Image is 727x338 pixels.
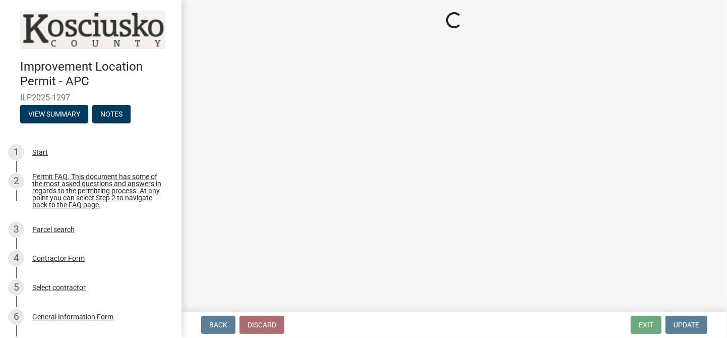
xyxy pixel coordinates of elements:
[32,149,48,156] div: Start
[8,279,24,296] div: 5
[20,105,88,123] button: View Summary
[201,316,235,334] button: Back
[32,226,75,233] div: Parcel search
[674,321,699,329] span: Update
[8,309,24,325] div: 6
[8,144,24,160] div: 1
[239,316,284,334] button: Discard
[20,11,165,49] img: Kosciusko County, Indiana
[32,173,165,208] div: Permit FAQ. This document has some of the most asked questions and answers in regards to the perm...
[92,110,131,119] wm-modal-confirm: Notes
[665,316,707,334] button: Update
[32,313,113,320] div: General Information Form
[8,221,24,238] div: 3
[20,60,173,89] h4: Improvement Location Permit - APC
[8,250,24,266] div: 4
[209,321,227,329] span: Back
[32,284,86,291] div: Select contractor
[32,255,85,262] div: Contractor Form
[92,105,131,123] button: Notes
[631,316,661,334] button: Exit
[20,93,161,102] span: ILP2025-1297
[8,173,24,189] div: 2
[20,110,88,119] wm-modal-confirm: Summary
